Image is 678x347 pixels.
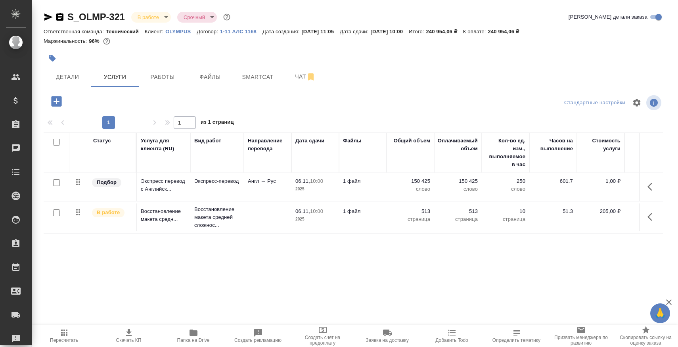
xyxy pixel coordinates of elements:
[135,14,161,21] button: В работе
[627,93,646,112] span: Настроить таблицу
[220,29,262,35] p: 1-11 АЛС 1168
[177,12,217,23] div: В работе
[50,337,78,343] span: Пересчитать
[529,173,577,201] td: 601.7
[262,29,301,35] p: Дата создания:
[486,185,525,193] p: слово
[618,335,673,346] span: Скопировать ссылку на оценку заказа
[181,14,207,21] button: Срочный
[343,207,383,215] p: 1 файл
[438,207,478,215] p: 513
[141,137,186,153] div: Услуга для клиента (RU)
[144,72,182,82] span: Работы
[226,325,290,347] button: Создать рекламацию
[44,50,61,67] button: Добавить тэг
[391,215,430,223] p: страница
[310,178,323,184] p: 10:00
[165,28,197,35] a: OLYMPUS
[197,29,220,35] p: Договор:
[67,12,125,22] a: S_OLMP-321
[44,29,106,35] p: Ответственная команда:
[426,29,463,35] p: 240 954,06 ₽
[295,137,324,145] div: Дата сдачи
[165,29,197,35] p: OLYMPUS
[613,325,678,347] button: Скопировать ссылку на оценку заказа
[295,178,310,184] p: 06.11,
[295,208,310,214] p: 06.11,
[533,137,573,153] div: Часов на выполнение
[194,205,240,229] p: Восстановление макета средней сложнос...
[97,209,120,217] p: В работе
[191,72,229,82] span: Файлы
[97,178,117,186] p: Подбор
[177,337,210,343] span: Папка на Drive
[529,203,577,231] td: 51.3
[554,335,609,346] span: Призвать менеджера по развитию
[234,337,282,343] span: Создать рекламацию
[486,177,525,185] p: 250
[438,177,478,185] p: 150 425
[486,207,525,215] p: 10
[141,207,186,223] p: Восстановление макета средн...
[391,185,430,193] p: слово
[306,72,316,82] svg: Отписаться
[295,185,335,193] p: 2025
[463,29,488,35] p: К оплате:
[650,303,670,323] button: 🙏
[89,38,101,44] p: 96%
[562,97,627,109] div: split button
[194,177,240,185] p: Экспресс-перевод
[581,137,621,153] div: Стоимость услуги
[220,28,262,35] a: 1-11 АЛС 1168
[438,215,478,223] p: страница
[343,177,383,185] p: 1 файл
[286,72,324,82] span: Чат
[581,177,621,185] p: 1,00 ₽
[116,337,142,343] span: Скачать КП
[569,13,647,21] span: [PERSON_NAME] детали заказа
[391,177,430,185] p: 150 425
[310,208,323,214] p: 10:00
[628,137,668,153] div: Скидка / наценка
[55,12,65,22] button: Скопировать ссылку
[301,29,340,35] p: [DATE] 11:05
[343,137,361,145] div: Файлы
[295,215,335,223] p: 2025
[438,185,478,193] p: слово
[46,93,67,109] button: Добавить услугу
[581,207,621,215] p: 205,00 ₽
[295,335,350,346] span: Создать счет на предоплату
[366,337,408,343] span: Заявка на доставку
[486,137,525,169] div: Кол-во ед. изм., выполняемое в час
[484,325,549,347] button: Определить тематику
[44,38,89,44] p: Маржинальность:
[96,325,161,347] button: Скачать КП
[131,12,171,23] div: В работе
[643,207,662,226] button: Показать кнопки
[419,325,484,347] button: Добавить Todo
[628,207,668,215] p: 25 %
[106,29,145,35] p: Технический
[628,177,668,185] p: 0 %
[438,137,478,153] div: Оплачиваемый объем
[488,29,525,35] p: 240 954,06 ₽
[646,95,663,110] span: Посмотреть информацию
[290,325,355,347] button: Создать счет на предоплату
[248,137,287,153] div: Направление перевода
[145,29,165,35] p: Клиент:
[409,29,426,35] p: Итого:
[391,207,430,215] p: 513
[96,72,134,82] span: Услуги
[93,137,111,145] div: Статус
[394,137,430,145] div: Общий объем
[486,215,525,223] p: страница
[201,117,234,129] span: из 1 страниц
[355,325,419,347] button: Заявка на доставку
[653,305,667,322] span: 🙏
[370,29,409,35] p: [DATE] 10:00
[102,36,112,46] button: 8208.00 RUB;
[435,337,468,343] span: Добавить Todo
[248,177,287,185] p: Англ → Рус
[161,325,226,347] button: Папка на Drive
[44,12,53,22] button: Скопировать ссылку для ЯМессенджера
